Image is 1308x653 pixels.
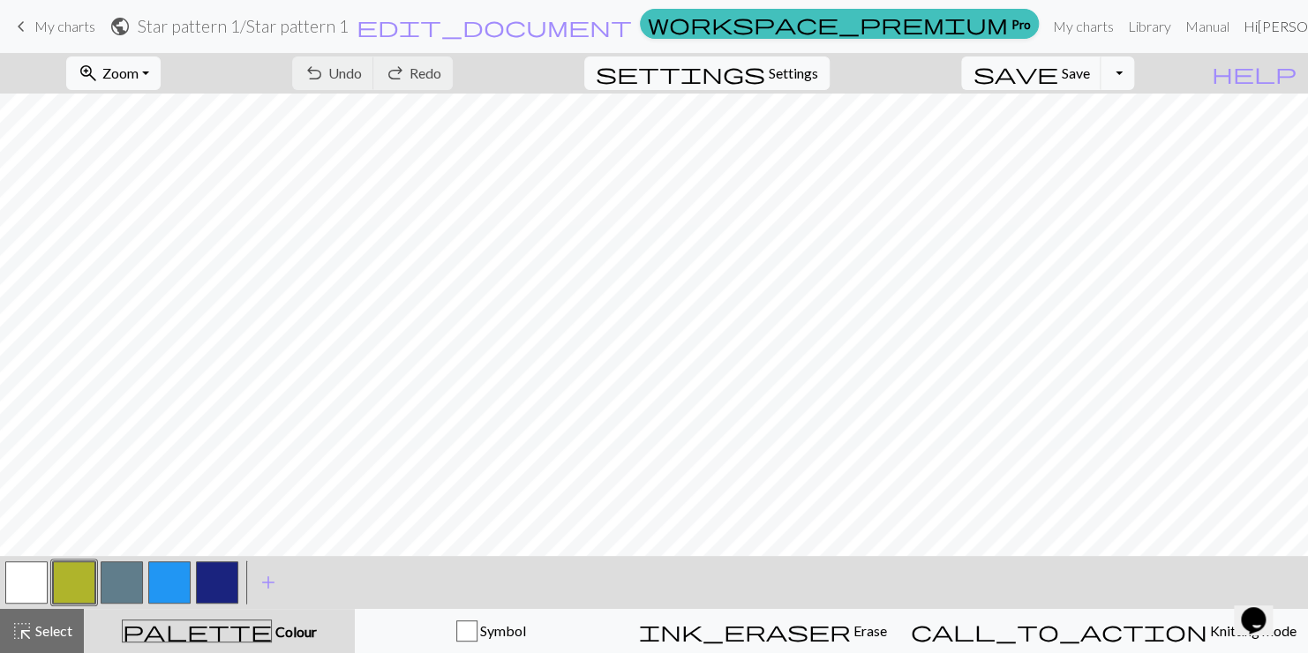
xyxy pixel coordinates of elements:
[109,14,131,39] span: public
[961,56,1101,90] button: Save
[123,619,271,643] span: palette
[78,61,99,86] span: zoom_in
[11,14,32,39] span: keyboard_arrow_left
[627,609,899,653] button: Erase
[1121,9,1178,44] a: Library
[272,623,316,640] span: Colour
[584,56,830,90] button: SettingsSettings
[851,622,887,639] span: Erase
[11,619,33,643] span: highlight_alt
[1061,64,1089,81] span: Save
[66,56,161,90] button: Zoom
[138,16,349,36] h2: Star pattern 1 / Star pattern 1
[640,9,1039,39] a: Pro
[1046,9,1121,44] a: My charts
[84,609,355,653] button: Colour
[899,609,1308,653] button: Knitting mode
[596,61,765,86] span: settings
[477,622,526,639] span: Symbol
[355,609,628,653] button: Symbol
[1178,9,1237,44] a: Manual
[973,61,1057,86] span: save
[596,63,765,84] i: Settings
[648,11,1008,36] span: workspace_premium
[769,63,818,84] span: Settings
[911,619,1207,643] span: call_to_action
[258,570,279,595] span: add
[1234,582,1290,635] iframe: chat widget
[1212,61,1297,86] span: help
[357,14,632,39] span: edit_document
[33,622,72,639] span: Select
[11,11,95,41] a: My charts
[1207,622,1297,639] span: Knitting mode
[102,64,139,81] span: Zoom
[639,619,851,643] span: ink_eraser
[34,18,95,34] span: My charts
